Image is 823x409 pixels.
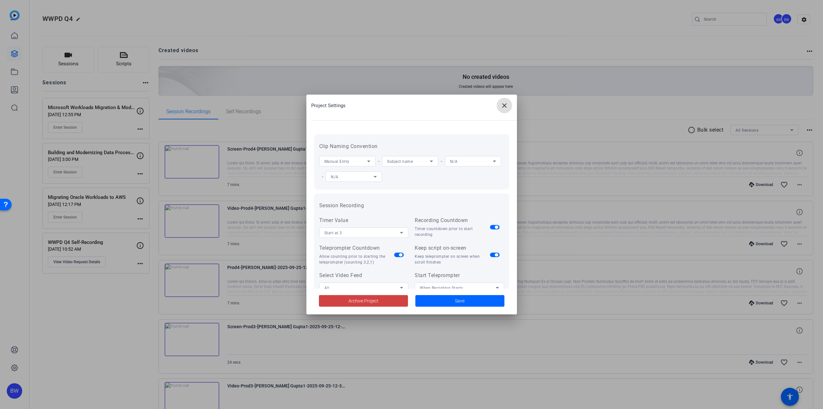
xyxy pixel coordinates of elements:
h3: Clip Naming Convention [319,143,504,150]
div: Timer Value [319,217,409,224]
div: Recording Countdown [415,217,490,224]
button: Save [415,295,504,307]
span: - [375,158,382,164]
span: - [438,158,445,164]
span: Subject name [387,159,413,164]
div: Select Video Feed [319,272,409,279]
span: Save [455,298,465,304]
span: Archive Project [348,298,378,304]
div: Teleprompter Countdown [319,244,394,252]
div: Timer countdown prior to start recording [415,226,490,237]
div: Keep script on-screen [415,244,490,252]
span: When Recording Starts [420,286,463,290]
h3: Session Recording [319,202,504,209]
div: Project Settings [311,98,517,113]
span: N/A [450,159,458,164]
div: Allow counting prior to starting the teleprompter (counting 3,2,1) [319,254,394,265]
span: Start at 3 [324,231,342,235]
span: N/A [331,175,339,179]
div: Keep teleprompter on screen when scroll finishes [415,254,490,265]
mat-icon: close [501,102,508,109]
div: Start Teleprompter [415,272,504,279]
span: Manual Entry [324,159,349,164]
button: Archive Project [319,295,408,307]
span: - [319,173,326,180]
span: All [324,286,330,290]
